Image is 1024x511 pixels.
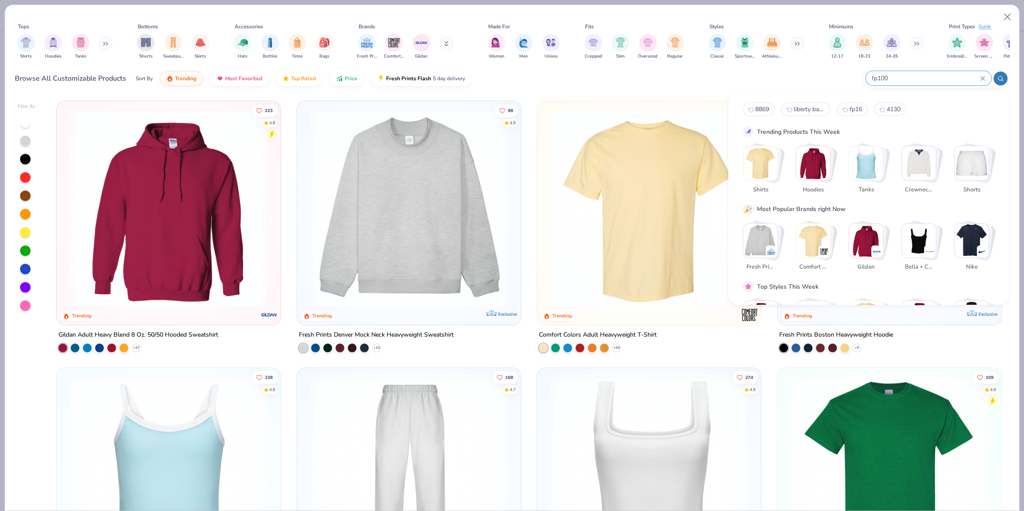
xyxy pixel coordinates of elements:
div: 4.8 [269,119,275,126]
img: Cozy [902,301,936,335]
img: Comfort Colors [796,224,830,258]
button: filter button [163,34,183,60]
div: Fits [585,23,594,31]
span: Hats [238,53,247,60]
img: Women Image [491,37,501,48]
img: Regular Image [670,37,680,48]
span: 18-23 [858,53,870,60]
img: Shirts Image [21,37,31,48]
button: Stack Card Button Athleisure [849,300,889,352]
span: 238 [265,375,273,379]
button: Like [252,371,277,383]
div: filter for Patches [1003,34,1020,60]
button: Like [492,371,517,383]
div: filter for Cropped [585,34,602,60]
img: Patches Image [1007,37,1017,48]
span: Hoodies [45,53,62,60]
img: Oversized Image [643,37,653,48]
div: Bottoms [138,23,158,31]
img: Fresh Prints Image [360,36,373,49]
div: Guide [979,23,991,31]
button: Stack Card Button Cozy [901,300,942,352]
div: Minimums [829,23,853,31]
span: Patches [1003,53,1019,60]
img: Men Image [519,37,528,48]
div: filter for Fresh Prints [357,34,377,60]
div: filter for Shorts [137,34,154,60]
span: Fresh Prints Flash [386,75,431,82]
span: 109 [986,375,993,379]
button: filter button [666,34,684,60]
button: filter button [288,34,306,60]
div: filter for Bags [316,34,333,60]
button: filter button [72,34,89,60]
span: Top Rated [291,75,316,82]
div: filter for Oversized [638,34,658,60]
button: Stack Card Button Preppy [954,300,994,352]
div: filter for Totes [288,34,306,60]
img: Sweatpants Image [168,37,178,48]
button: Stack Card Button Comfort Colors [796,223,836,275]
img: 029b8af0-80e6-406f-9fdc-fdf898547912 [546,110,752,307]
button: Stack Card Button Fresh Prints [743,223,783,275]
span: Shorts [139,53,153,60]
div: Accessories [235,23,263,31]
img: Gildan logo [260,306,278,323]
input: Try "T-Shirt" [871,73,980,83]
img: Hoodies Image [48,37,58,48]
img: Sportswear [796,301,830,335]
span: 4130 [887,105,901,113]
div: filter for Slim [612,34,629,60]
span: Bottles [263,53,277,60]
div: Filter By [18,103,35,110]
img: Tanks Image [76,37,86,48]
span: Exclusive [498,311,517,317]
span: Shirts [747,186,775,194]
div: filter for Comfort Colors [384,34,404,60]
span: liberty bags [794,105,825,113]
div: Fresh Prints Denver Mock Neck Heavyweight Sweatshirt [299,329,454,340]
span: Crewnecks [905,186,933,194]
div: Sort By [136,75,153,82]
img: Shirts [743,146,777,180]
span: Tanks [852,186,880,194]
span: + 10 [373,345,380,350]
div: 4.7 [510,386,516,393]
img: Sportswear Image [740,37,750,48]
img: trend_line.gif [744,128,752,136]
button: Stack Card Button Bella + Canvas [901,223,942,275]
img: trending.gif [166,75,173,82]
button: Stack Card Button Shirts [743,146,783,198]
span: 5 day delivery [433,74,465,84]
img: Screen Print Image [979,37,989,48]
button: filter button [234,34,251,60]
span: Totes [292,53,303,60]
img: a90f7c54-8796-4cb2-9d6e-4e9644cfe0fe [512,110,718,307]
img: Gildan Image [415,36,428,49]
button: filter button [192,34,209,60]
span: + 9 [855,345,859,350]
div: filter for Hats [234,34,251,60]
button: Stack Card Button Nike [954,223,994,275]
img: 01756b78-01f6-4cc6-8d8a-3c30c1a0c8ac [65,110,271,307]
div: Gildan Adult Heavy Blend 8 Oz. 50/50 Hooded Sweatshirt [58,329,218,340]
button: Like [973,371,998,383]
div: filter for Classic [709,34,726,60]
div: filter for Tanks [72,34,89,60]
div: Trending Products This Week [757,127,840,136]
img: Bella + Canvas [925,247,934,256]
span: Most Favorited [225,75,262,82]
button: filter button [883,34,901,60]
div: filter for Athleisure [762,34,782,60]
div: 4.8 [990,386,996,393]
div: filter for 12-17 [829,34,846,60]
button: Like [495,104,517,116]
span: Sweatpants [163,53,183,60]
img: Bella + Canvas [902,224,936,258]
img: Gildan [873,247,881,256]
button: Stack Card Button Crewnecks [901,146,942,198]
img: Shorts [955,146,989,180]
span: + 37 [133,345,140,350]
div: 4.8 [750,386,756,393]
div: filter for Shirts [17,34,35,60]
